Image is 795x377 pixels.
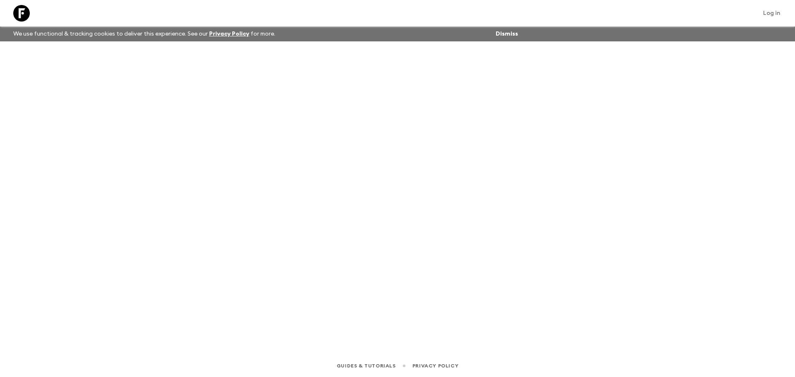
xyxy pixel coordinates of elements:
a: Guides & Tutorials [337,361,396,370]
a: Privacy Policy [412,361,458,370]
a: Privacy Policy [209,31,249,37]
p: We use functional & tracking cookies to deliver this experience. See our for more. [10,26,279,41]
button: Dismiss [494,28,520,40]
a: Log in [759,7,785,19]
